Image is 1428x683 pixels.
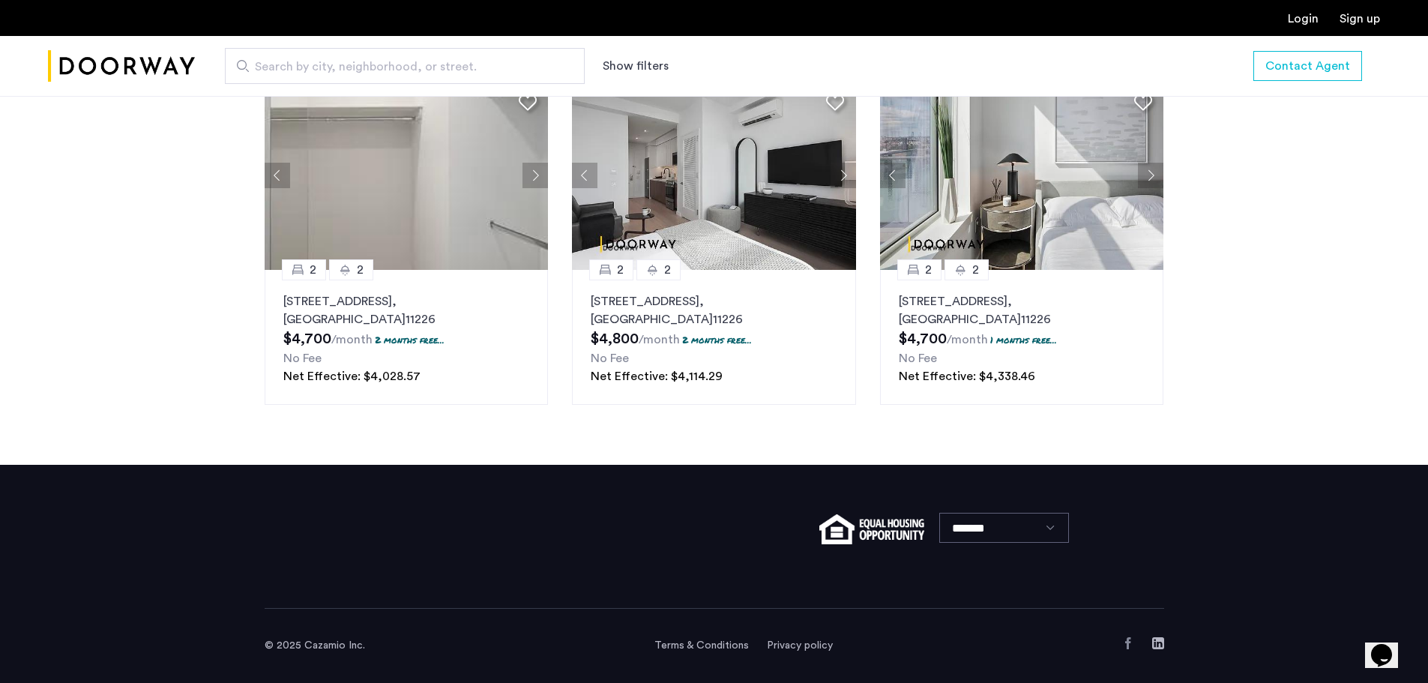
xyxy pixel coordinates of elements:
a: LinkedIn [1152,637,1164,649]
img: 360ac8f6-4482-47b0-bc3d-3cb89b569d10_638911487739229364.jpeg [880,81,1164,270]
span: 2 [357,261,364,279]
button: Next apartment [831,163,856,188]
span: $4,800 [591,331,639,346]
a: 22[STREET_ADDRESS], [GEOGRAPHIC_DATA]112262 months free...No FeeNet Effective: $4,028.57 [265,270,549,405]
p: 2 months free... [682,334,752,346]
p: [STREET_ADDRESS] 11226 [591,292,837,328]
button: Show or hide filters [603,57,669,75]
a: Registration [1340,13,1380,25]
a: Terms and conditions [654,638,749,653]
span: 2 [664,261,671,279]
span: Net Effective: $4,338.46 [899,370,1035,382]
span: 2 [972,261,979,279]
a: Cazamio Logo [48,38,195,94]
button: Next apartment [522,163,548,188]
span: 2 [925,261,932,279]
a: Privacy policy [767,638,833,653]
input: Apartment Search [225,48,585,84]
span: No Fee [899,352,937,364]
span: $4,700 [899,331,947,346]
img: logo [48,38,195,94]
p: [STREET_ADDRESS] 11226 [283,292,530,328]
span: Net Effective: $4,028.57 [283,370,421,382]
p: 2 months free... [375,334,445,346]
button: Next apartment [1138,163,1163,188]
span: Search by city, neighborhood, or street. [255,58,543,76]
span: $4,700 [283,331,331,346]
p: 1 months free... [990,334,1057,346]
button: button [1253,51,1362,81]
img: 360ac8f6-4482-47b0-bc3d-3cb89b569d10_638911486180871930.jpeg [265,81,549,270]
sub: /month [639,334,680,346]
span: No Fee [283,352,322,364]
button: Previous apartment [265,163,290,188]
button: Previous apartment [880,163,906,188]
p: [STREET_ADDRESS] 11226 [899,292,1145,328]
span: 2 [617,261,624,279]
sub: /month [331,334,373,346]
img: equal-housing.png [819,514,924,544]
sub: /month [947,334,988,346]
a: Facebook [1122,637,1134,649]
a: Login [1288,13,1319,25]
a: 22[STREET_ADDRESS], [GEOGRAPHIC_DATA]112262 months free...No FeeNet Effective: $4,114.29 [572,270,856,405]
a: 22[STREET_ADDRESS], [GEOGRAPHIC_DATA]112261 months free...No FeeNet Effective: $4,338.46 [880,270,1164,405]
span: No Fee [591,352,629,364]
span: 2 [310,261,316,279]
img: 360ac8f6-4482-47b0-bc3d-3cb89b569d10_638911486180670249.jpeg [572,81,856,270]
span: Net Effective: $4,114.29 [591,370,723,382]
span: © 2025 Cazamio Inc. [265,640,365,651]
button: Previous apartment [572,163,597,188]
select: Language select [939,513,1069,543]
iframe: chat widget [1365,623,1413,668]
span: Contact Agent [1265,57,1350,75]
